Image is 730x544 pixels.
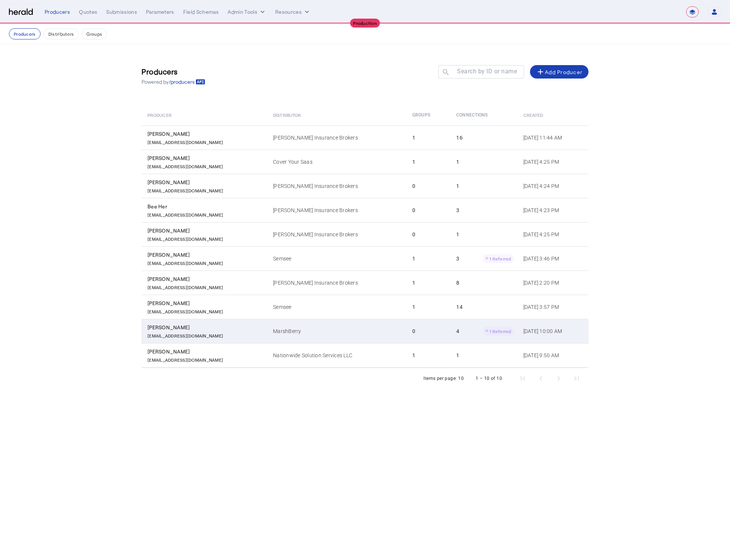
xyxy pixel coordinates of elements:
div: Items per page: [423,375,457,382]
div: [PERSON_NAME] [147,179,264,186]
div: 1 [456,352,514,359]
div: [PERSON_NAME] [147,324,264,331]
td: 1 [406,246,450,271]
p: [EMAIL_ADDRESS][DOMAIN_NAME] [147,138,223,145]
button: internal dropdown menu [228,8,266,16]
mat-icon: search [438,68,451,77]
td: 0 [406,319,450,343]
td: 1 [406,295,450,319]
div: 3 [456,207,514,214]
td: [DATE] 4:23 PM [517,198,588,222]
div: 1 [456,158,514,166]
td: 1 [406,271,450,295]
div: Field Schemas [183,8,219,16]
td: 0 [406,222,450,246]
p: [EMAIL_ADDRESS][DOMAIN_NAME] [147,162,223,169]
td: Nationwide Solution Services LLC [267,343,406,368]
div: 4 [456,327,514,336]
p: [EMAIL_ADDRESS][DOMAIN_NAME] [147,234,223,242]
div: 1 – 10 of 10 [476,375,502,382]
div: Bee Her [147,203,264,210]
td: [PERSON_NAME] Insurance Brokers [267,174,406,198]
button: Producers [9,28,41,39]
p: [EMAIL_ADDRESS][DOMAIN_NAME] [147,307,223,314]
div: 1 [456,182,514,190]
div: 3 [456,254,514,263]
td: [DATE] 11:44 AM [517,125,588,150]
div: [PERSON_NAME] [147,154,264,162]
td: 1 [406,125,450,150]
div: [PERSON_NAME] [147,300,264,307]
div: 14 [456,303,514,311]
td: [DATE] 3:46 PM [517,246,588,271]
div: Add Producer [536,67,583,76]
td: [DATE] 3:57 PM [517,295,588,319]
button: Groups [82,28,107,39]
td: 0 [406,198,450,222]
img: Herald Logo [9,9,33,16]
td: Semsee [267,246,406,271]
td: 0 [406,174,450,198]
mat-label: Search by ID or name [457,68,517,75]
td: [PERSON_NAME] Insurance Brokers [267,271,406,295]
mat-icon: add [536,67,545,76]
span: 1 Referred [489,329,511,334]
td: Semsee [267,295,406,319]
th: Connections [450,105,517,125]
td: [DATE] 9:50 AM [517,343,588,368]
td: 1 [406,150,450,174]
div: 16 [456,134,514,141]
div: Producers [45,8,70,16]
td: [DATE] 4:25 PM [517,222,588,246]
td: [PERSON_NAME] Insurance Brokers [267,222,406,246]
div: [PERSON_NAME] [147,275,264,283]
td: Cover Your Saas [267,150,406,174]
div: [PERSON_NAME] [147,348,264,355]
td: [PERSON_NAME] Insurance Brokers [267,125,406,150]
a: /producers [169,78,205,86]
span: 1 Referred [489,256,511,261]
td: [DATE] 4:25 PM [517,150,588,174]
p: Powered by [142,78,205,86]
div: Parameters [146,8,174,16]
button: Resources dropdown menu [275,8,311,16]
div: 8 [456,279,514,287]
th: Groups [406,105,450,125]
td: [DATE] 2:20 PM [517,271,588,295]
td: 1 [406,343,450,368]
p: [EMAIL_ADDRESS][DOMAIN_NAME] [147,355,223,363]
p: [EMAIL_ADDRESS][DOMAIN_NAME] [147,210,223,218]
p: [EMAIL_ADDRESS][DOMAIN_NAME] [147,259,223,266]
div: [PERSON_NAME] [147,251,264,259]
td: MarshBerry [267,319,406,343]
div: 1 [456,231,514,238]
th: Distributor [267,105,406,125]
div: [PERSON_NAME] [147,130,264,138]
p: [EMAIL_ADDRESS][DOMAIN_NAME] [147,186,223,193]
button: Add Producer [530,65,588,79]
td: [DATE] 10:00 AM [517,319,588,343]
div: Production [350,19,380,28]
div: 10 [458,375,464,382]
h3: Producers [142,66,205,77]
div: Quotes [79,8,97,16]
div: Submissions [106,8,137,16]
td: [DATE] 4:24 PM [517,174,588,198]
div: [PERSON_NAME] [147,227,264,234]
p: [EMAIL_ADDRESS][DOMAIN_NAME] [147,331,223,339]
button: Distributors [44,28,79,39]
th: Producer [142,105,267,125]
th: Created [517,105,588,125]
p: [EMAIL_ADDRESS][DOMAIN_NAME] [147,283,223,290]
td: [PERSON_NAME] Insurance Brokers [267,198,406,222]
